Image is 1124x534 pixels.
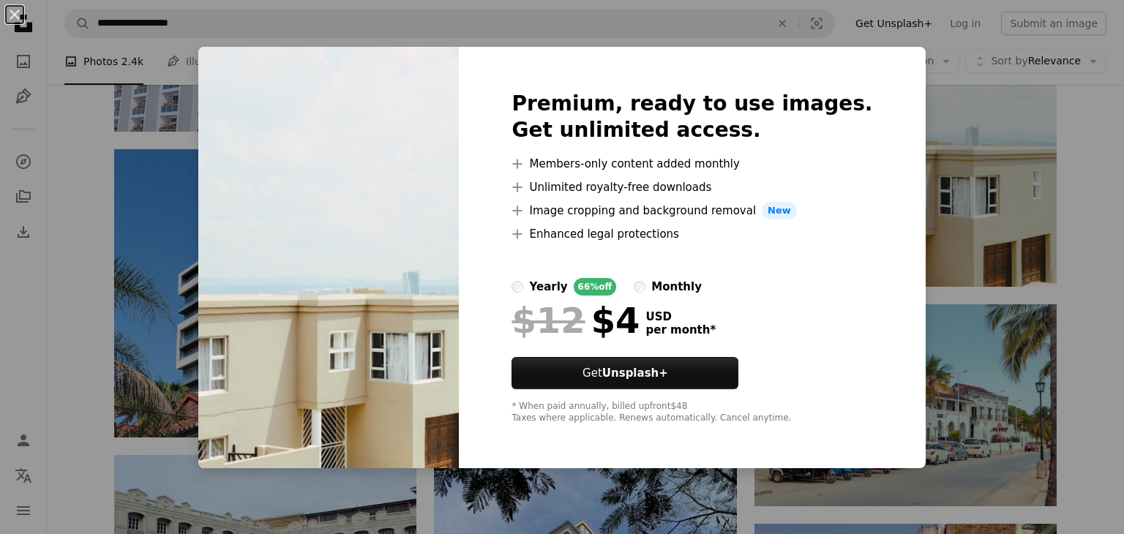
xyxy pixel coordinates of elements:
[574,278,617,296] div: 66% off
[634,281,645,293] input: monthly
[762,202,797,219] span: New
[512,301,585,339] span: $12
[512,401,872,424] div: * When paid annually, billed upfront $48 Taxes where applicable. Renews automatically. Cancel any...
[512,357,738,389] button: GetUnsplash+
[512,301,640,339] div: $4
[651,278,702,296] div: monthly
[645,323,716,336] span: per month *
[512,91,872,143] h2: Premium, ready to use images. Get unlimited access.
[512,281,523,293] input: yearly66%off
[512,225,872,243] li: Enhanced legal protections
[512,155,872,173] li: Members-only content added monthly
[512,202,872,219] li: Image cropping and background removal
[645,310,716,323] span: USD
[529,278,567,296] div: yearly
[198,47,459,468] img: premium_photo-1677519797597-215bdae70d8e
[602,366,668,380] strong: Unsplash+
[512,178,872,196] li: Unlimited royalty-free downloads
